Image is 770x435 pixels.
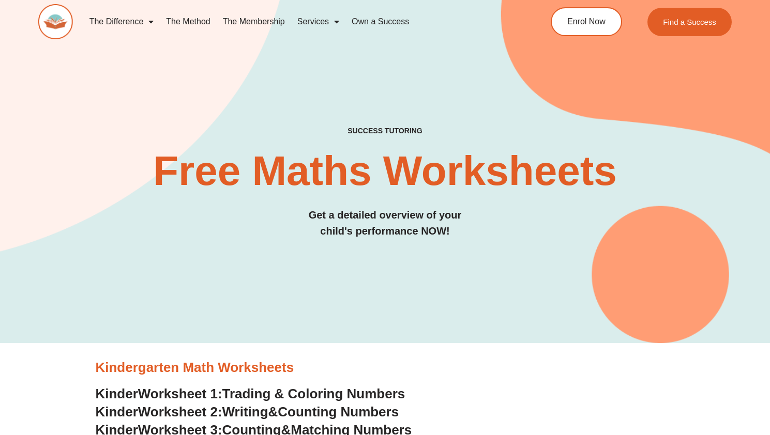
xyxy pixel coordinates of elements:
a: The Difference [83,10,160,34]
span: Counting Numbers [278,404,399,420]
h3: Kindergarten Math Worksheets [96,359,675,377]
span: Trading & Coloring Numbers [222,386,405,401]
a: Enrol Now [551,7,622,36]
a: KinderWorksheet 1:Trading & Coloring Numbers [96,386,405,401]
span: Find a Success [663,18,716,26]
span: Enrol Now [567,18,606,26]
a: KinderWorksheet 2:Writing&Counting Numbers [96,404,399,420]
span: Writing [222,404,268,420]
span: Kinder [96,404,138,420]
span: Worksheet 2: [138,404,222,420]
h2: Free Maths Worksheets​ [38,150,731,192]
span: Worksheet 1: [138,386,222,401]
a: Services [291,10,345,34]
nav: Menu [83,10,511,34]
h4: SUCCESS TUTORING​ [38,127,731,135]
a: Find a Success [647,8,732,36]
a: The Membership [217,10,291,34]
span: Kinder [96,386,138,401]
h3: Get a detailed overview of your child's performance NOW! [38,207,731,239]
a: Own a Success [345,10,415,34]
a: The Method [160,10,216,34]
